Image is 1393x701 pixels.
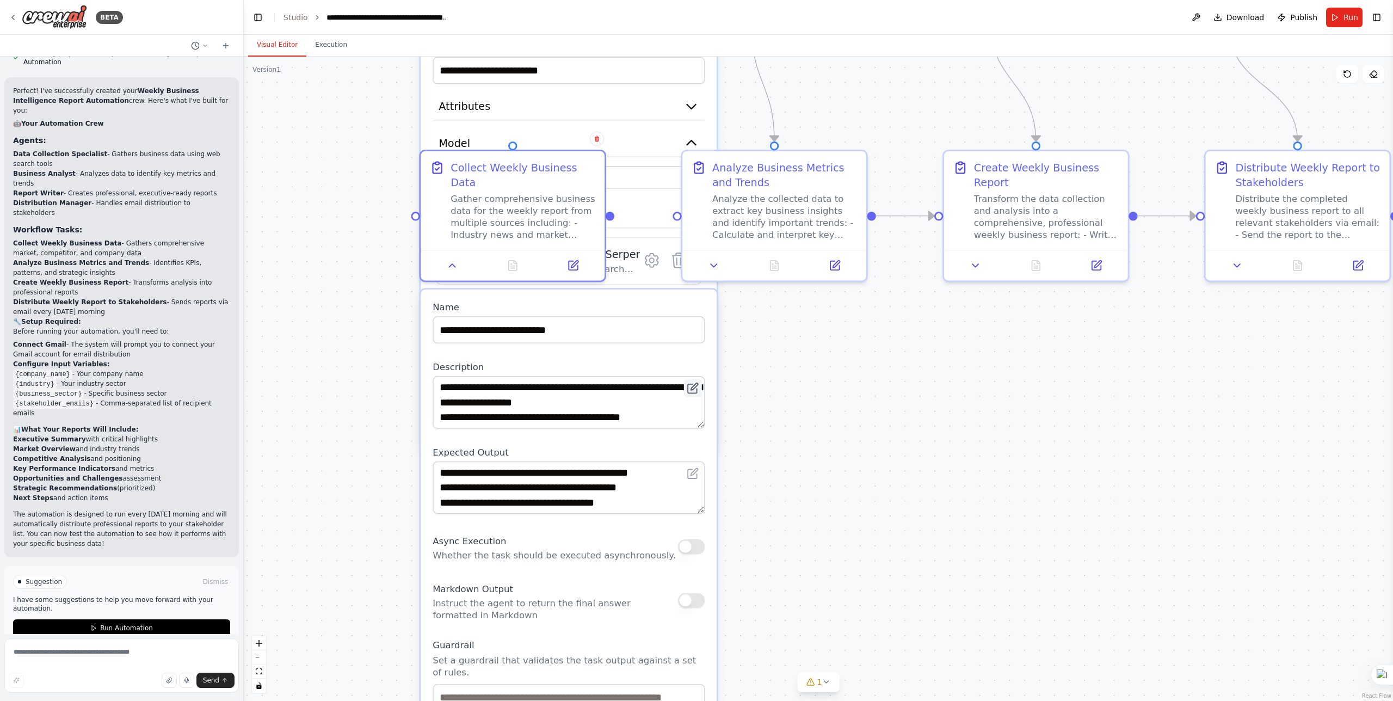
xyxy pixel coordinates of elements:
button: Delete tool [665,247,692,274]
strong: Next Steps [13,494,53,502]
div: Version 1 [252,65,281,74]
p: Perfect! I've successfully created your crew. Here's what I've built for you: [13,86,230,115]
p: Before running your automation, you'll need to: [13,327,230,336]
div: Collect Weekly Business Data [451,160,595,190]
strong: Data Collection Specialist [13,150,107,158]
code: {industry} [13,379,57,389]
button: zoom in [252,636,266,650]
li: - Sends reports via email every [DATE] morning [13,297,230,317]
strong: Competitive Analysis [13,455,90,463]
span: Publish [1290,12,1317,23]
strong: Strategic Recommendations [13,484,117,492]
button: No output available [1004,256,1068,274]
button: 1 [798,672,840,692]
p: Instruct the agent to return the final answer formatted in Markdown [433,598,678,622]
span: Attributes [439,99,490,114]
strong: Create Weekly Business Report [13,279,128,286]
button: Start a new chat [217,39,235,52]
nav: breadcrumb [283,12,449,23]
li: - Gathers business data using web search tools [13,149,230,169]
g: Edge from e33a7963-e121-408f-8d3b-c0d36b9dd693 to 3a00869b-e304-43da-911c-862a1f504c18 [876,208,934,223]
button: Configure tool [638,247,665,274]
strong: Analyze Business Metrics and Trends [13,259,149,267]
button: fit view [252,665,266,679]
button: No output available [743,256,806,274]
button: Publish [1273,8,1322,27]
a: React Flow attribution [1362,693,1391,699]
button: Open in side panel [1332,256,1383,274]
li: - Analyzes data to identify key metrics and trends [13,169,230,188]
span: Async Execution [433,536,506,546]
li: (prioritized) [13,483,230,493]
button: Delete node [590,132,604,146]
div: Distribute Weekly Report to Stakeholders [1236,160,1380,190]
li: and metrics [13,464,230,474]
div: Collect Weekly Business DataGather comprehensive business data for the weekly report from multipl... [420,150,606,282]
div: Analyze Business Metrics and TrendsAnalyze the collected data to extract key business insights an... [681,150,867,282]
a: Studio [283,13,308,22]
label: Name [433,302,705,313]
li: - Your industry sector [13,379,230,389]
button: Open in editor [684,464,702,482]
span: Send [203,676,219,685]
li: and action items [13,493,230,503]
div: Gather comprehensive business data for the weekly report from multiple sources including: - Indus... [451,193,595,241]
g: Edge from a92dd80a-dc40-4155-b69b-a15e3d2a3c1e to e33a7963-e121-408f-8d3b-c0d36b9dd693 [744,27,782,142]
strong: Workflow Tasks: [13,225,82,234]
button: Model [433,130,705,157]
div: Distribute the completed weekly business report to all relevant stakeholders via email: - Send th... [1236,193,1380,241]
button: Open in side panel [809,256,860,274]
code: {company_name} [13,370,72,379]
button: toggle interactivity [252,679,266,693]
button: Run Automation [13,619,230,637]
li: and positioning [13,454,230,464]
div: A tool that can be used to search the internet with a search_query. Supports different search typ... [476,263,640,275]
button: Open in side panel [547,256,599,274]
div: Analyze Business Metrics and Trends [712,160,857,190]
button: Open in side panel [1070,256,1121,274]
span: Renaming project to Weekly Business Intelligence Report Automation [23,49,230,66]
button: Switch to previous chat [187,39,213,52]
h2: 🔧 [13,317,230,327]
span: Run [1343,12,1358,23]
button: Upload files [162,673,177,688]
label: Expected Output [433,446,705,458]
h2: 🤖 [13,119,230,128]
strong: Distribution Manager [13,199,91,207]
button: Run [1326,8,1363,27]
button: Open in editor [684,379,702,397]
button: Improve this prompt [9,673,24,688]
p: The automation is designed to run every [DATE] morning and will automatically distribute professi... [13,509,230,549]
button: Download [1209,8,1269,27]
strong: Configure Input Variables: [13,360,110,368]
span: Run Automation [100,624,153,632]
span: Suggestion [26,577,62,586]
label: Description [433,361,705,373]
strong: Key Performance Indicators [13,465,115,472]
strong: Collect Weekly Business Data [13,239,122,247]
div: Distribute Weekly Report to StakeholdersDistribute the completed weekly business report to all re... [1204,150,1391,282]
strong: Distribute Weekly Report to Stakeholders [13,298,167,306]
span: 1 [817,677,822,687]
p: I have some suggestions to help you move forward with your automation. [13,595,230,613]
li: - Comma-separated list of recipient emails [13,398,230,418]
img: Logo [22,5,87,29]
strong: Executive Summary [13,435,86,443]
li: with critical highlights [13,434,230,444]
div: Create Weekly Business ReportTransform the data collection and analysis into a comprehensive, pro... [942,150,1129,282]
strong: Report Writer [13,189,64,197]
div: BETA [96,11,123,24]
strong: Business Analyst [13,170,76,177]
li: - Transforms analysis into professional reports [13,278,230,297]
strong: What Your Reports Will Include: [21,426,139,433]
li: - Identifies KPIs, patterns, and strategic insights [13,258,230,278]
button: No output available [481,256,544,274]
strong: Setup Required: [21,318,81,325]
span: Markdown Output [433,584,513,594]
li: - Gathers comprehensive market, competitor, and company data [13,238,230,258]
code: {stakeholder_emails} [13,399,96,409]
span: Model [439,136,470,150]
button: Attributes [433,93,705,121]
strong: Market Overview [13,445,76,453]
div: React Flow controls [252,636,266,693]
